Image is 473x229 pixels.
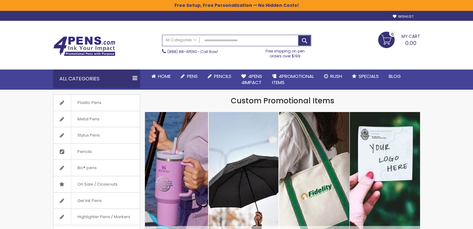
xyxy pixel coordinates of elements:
a: Pencils [53,144,140,160]
a: Specials [347,70,384,83]
a: Gel Ink Pens [53,193,140,209]
a: (888) 88-4PENS [167,49,197,54]
a: 4Pens4impact [236,70,267,90]
a: Pens [176,70,203,83]
a: Plastic Pens [53,95,140,111]
a: Rush [319,70,347,83]
span: 4Pens 4impact [241,73,262,86]
a: Bic® pens [53,160,140,176]
span: - Call Now! [167,49,218,54]
img: 4Pens Custom Pens and Promotional Products [53,36,115,56]
span: Plastic Pens [71,95,108,111]
a: On Sale / Closeouts [53,176,140,192]
span: Highlighter Pens / Markers [71,209,137,225]
span: Pencils [71,144,98,160]
a: Wishlist [393,14,414,19]
div: All Categories [53,70,140,88]
div: Free shipping on pen orders over $199 [259,46,311,59]
span: Pencils [214,73,231,79]
span: Blog [389,73,401,79]
span: All Categories [165,38,197,43]
span: Stylus Pens [71,127,106,143]
span: 4PROMOTIONAL ITEMS [272,73,314,86]
span: 0.00 [405,39,416,47]
a: Metal Pens [53,111,140,127]
h1: Custom Promotional Items [145,96,420,106]
span: On Sale / Closeouts [71,176,124,192]
a: 0.00 0 [378,32,420,47]
a: Highlighter Pens / Markers [53,209,140,225]
span: Bic® pens [71,160,103,176]
span: Specials [359,73,379,79]
span: Metal Pens [71,111,106,127]
span: Rush [330,73,342,79]
a: 4PROMOTIONALITEMS [267,70,319,90]
a: All Categories [162,35,200,45]
a: Blog [384,70,406,83]
a: Home [146,70,176,83]
a: Pencils [203,70,236,83]
span: Home [158,73,171,79]
span: 0 [391,31,394,37]
span: Pens [187,73,198,79]
span: Gel Ink Pens [71,193,108,209]
a: Stylus Pens [53,127,140,143]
